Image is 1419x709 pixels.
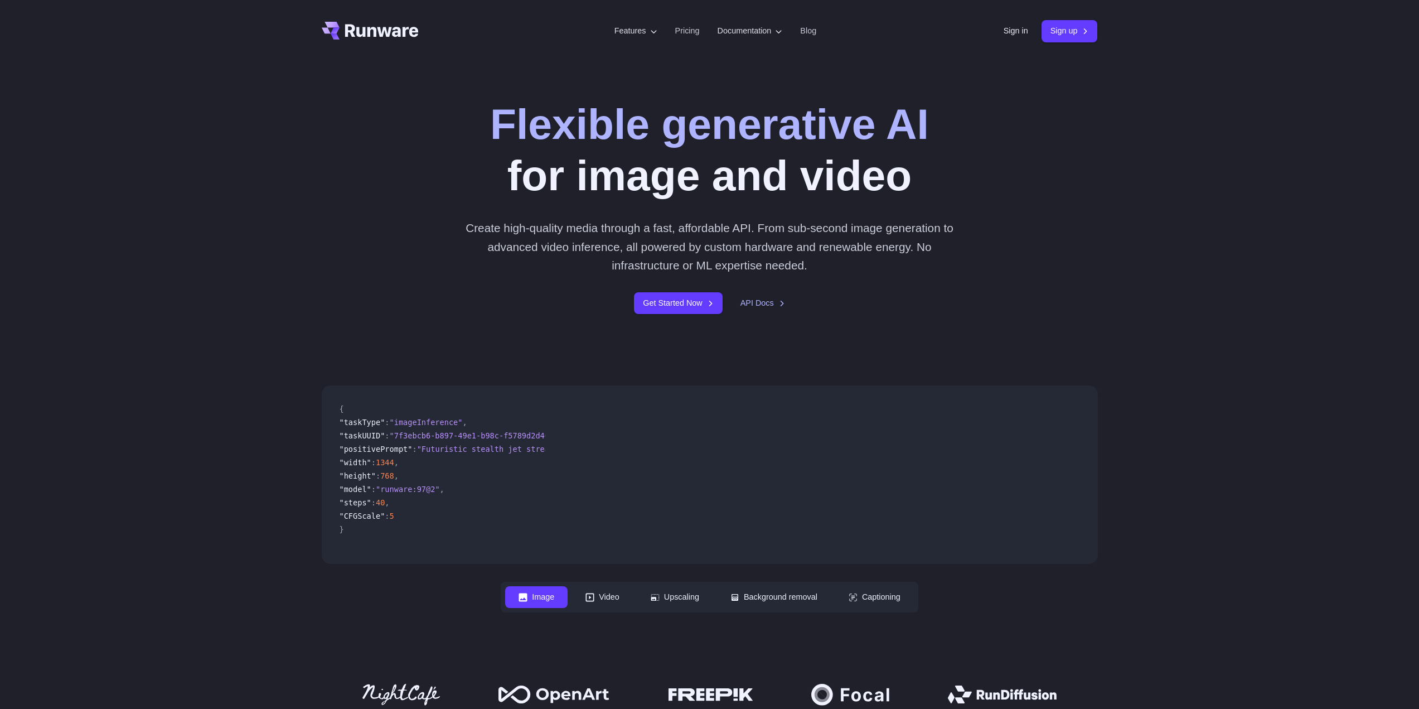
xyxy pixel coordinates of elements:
span: , [385,498,389,507]
span: } [340,525,344,534]
span: "height" [340,471,376,480]
button: Captioning [835,586,914,608]
span: : [385,431,389,440]
button: Image [505,586,568,608]
a: Pricing [675,25,700,37]
p: Create high-quality media through a fast, affordable API. From sub-second image generation to adv... [461,219,958,274]
h1: for image and video [490,98,929,201]
span: "imageInference" [390,418,463,427]
label: Documentation [718,25,783,37]
span: "runware:97@2" [376,485,440,494]
span: "CFGScale" [340,512,385,520]
a: Sign up [1042,20,1098,42]
a: API Docs [740,297,785,310]
button: Video [572,586,633,608]
strong: Flexible generative AI [490,100,929,148]
span: 768 [380,471,394,480]
span: 5 [390,512,394,520]
a: Get Started Now [634,292,722,314]
button: Upscaling [637,586,713,608]
span: "model" [340,485,371,494]
a: Blog [800,25,816,37]
span: : [371,458,376,467]
span: : [371,498,376,507]
span: , [440,485,444,494]
span: : [385,512,389,520]
span: "Futuristic stealth jet streaking through a neon-lit cityscape with glowing purple exhaust" [417,445,832,454]
span: "positivePrompt" [340,445,413,454]
span: "width" [340,458,371,467]
a: Sign in [1004,25,1028,37]
span: : [376,471,380,480]
span: , [462,418,467,427]
a: Go to / [322,22,419,40]
span: , [394,458,399,467]
span: : [371,485,376,494]
span: 40 [376,498,385,507]
span: "steps" [340,498,371,507]
label: Features [614,25,657,37]
span: , [394,471,399,480]
span: : [385,418,389,427]
span: 1344 [376,458,394,467]
span: : [412,445,417,454]
span: "taskUUID" [340,431,385,440]
span: { [340,404,344,413]
button: Background removal [717,586,831,608]
span: "taskType" [340,418,385,427]
span: "7f3ebcb6-b897-49e1-b98c-f5789d2d40d7" [390,431,563,440]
